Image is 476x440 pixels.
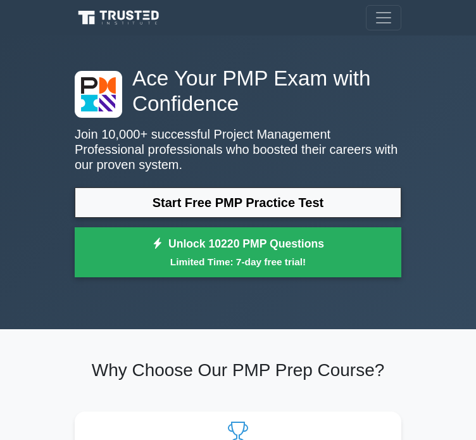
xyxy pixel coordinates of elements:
[75,187,401,218] a: Start Free PMP Practice Test
[91,255,385,269] small: Limited Time: 7-day free trial!
[75,227,401,278] a: Unlock 10220 PMP QuestionsLimited Time: 7-day free trial!
[75,127,401,172] p: Join 10,000+ successful Project Management Professional professionals who boosted their careers w...
[75,66,401,116] h1: Ace Your PMP Exam with Confidence
[75,360,401,381] h2: Why Choose Our PMP Prep Course?
[366,5,401,30] button: Toggle navigation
